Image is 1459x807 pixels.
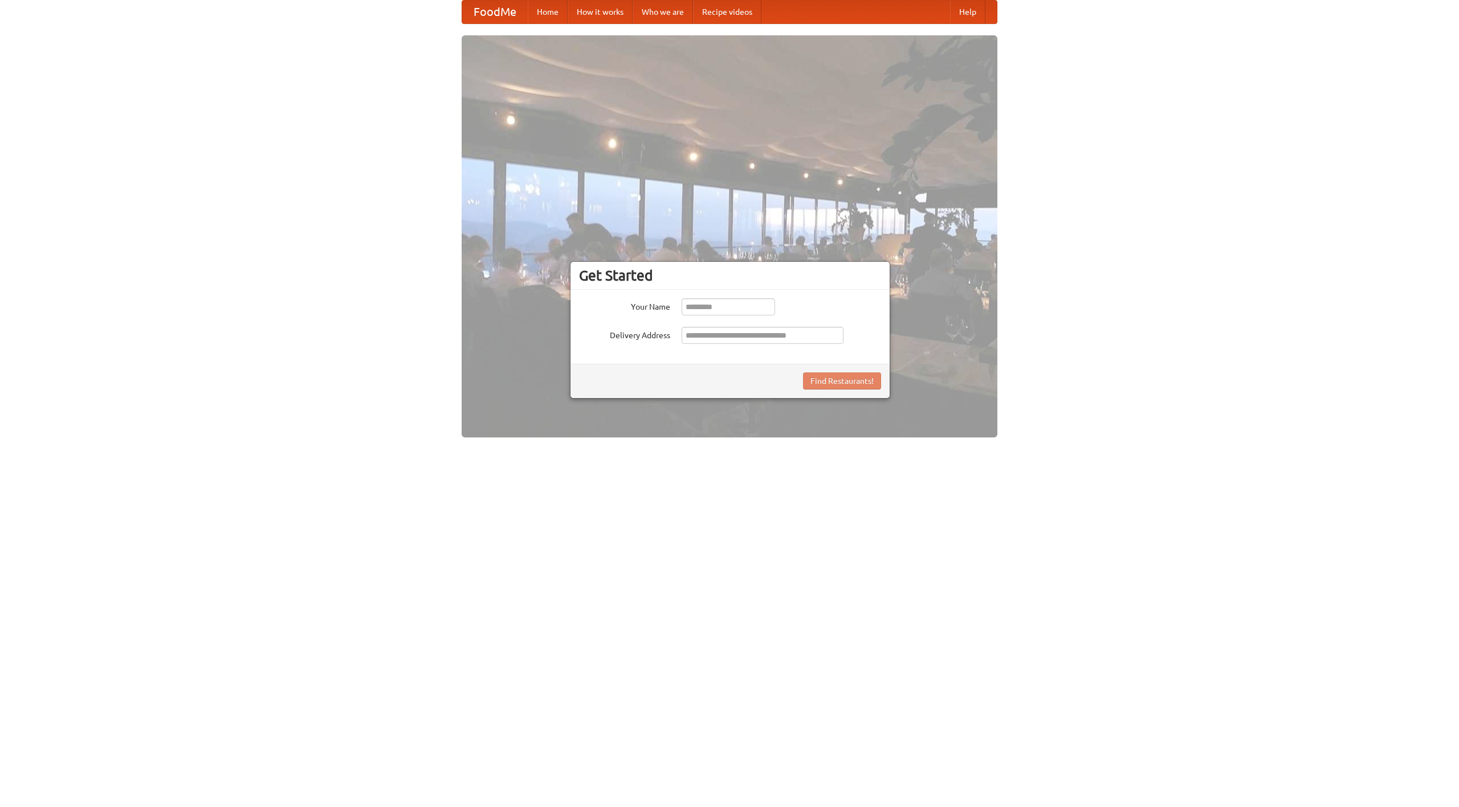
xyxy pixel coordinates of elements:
button: Find Restaurants! [803,372,881,390]
a: Help [950,1,985,23]
a: FoodMe [462,1,528,23]
a: Who we are [633,1,693,23]
label: Delivery Address [579,327,670,341]
a: Home [528,1,568,23]
label: Your Name [579,298,670,313]
a: How it works [568,1,633,23]
a: Recipe videos [693,1,761,23]
h3: Get Started [579,267,881,284]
